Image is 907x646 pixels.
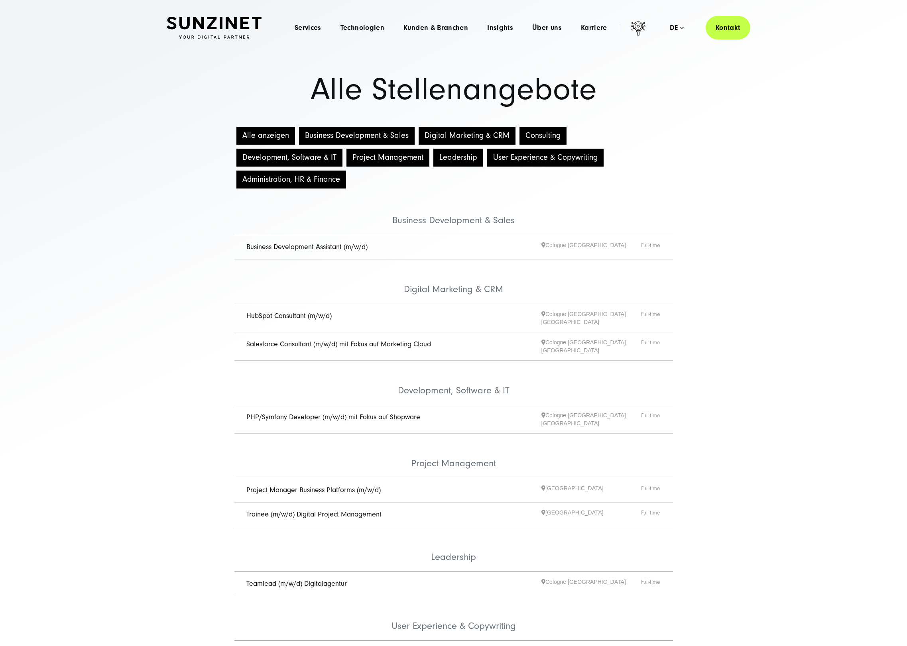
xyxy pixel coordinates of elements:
button: Leadership [433,149,483,167]
li: Leadership [234,527,673,572]
span: Full-time [641,310,661,326]
button: Alle anzeigen [236,127,295,145]
a: Über uns [532,24,562,32]
li: Development, Software & IT [234,361,673,405]
span: [GEOGRAPHIC_DATA] [541,509,641,521]
img: SUNZINET Full Service Digital Agentur [167,17,262,39]
button: Digital Marketing & CRM [419,127,515,145]
button: Administration, HR & Finance [236,171,346,188]
div: de [670,24,684,32]
span: Full-time [641,241,661,253]
a: Trainee (m/w/d) Digital Project Management [246,510,382,518]
button: Business Development & Sales [299,127,415,145]
a: Salesforce Consultant (m/w/d) mit Fokus auf Marketing Cloud [246,340,431,348]
button: Project Management [346,149,429,167]
a: Project Manager Business Platforms (m/w/d) [246,486,381,494]
li: Business Development & Sales [234,190,673,235]
a: Karriere [581,24,607,32]
a: PHP/Symfony Developer (m/w/d) mit Fokus auf Shopware [246,413,420,421]
span: Full-time [641,509,661,521]
li: Digital Marketing & CRM [234,259,673,304]
a: Business Development Assistant (m/w/d) [246,243,368,251]
a: Services [295,24,321,32]
span: Full-time [641,578,661,590]
h1: Alle Stellenangebote [167,75,741,105]
a: Kunden & Branchen [403,24,468,32]
button: User Experience & Copywriting [487,149,604,167]
a: Technologien [340,24,384,32]
span: Full-time [641,411,661,427]
button: Consulting [519,127,567,145]
span: Cologne [GEOGRAPHIC_DATA] [GEOGRAPHIC_DATA] [541,338,641,354]
li: User Experience & Copywriting [234,596,673,641]
span: Cologne [GEOGRAPHIC_DATA] [GEOGRAPHIC_DATA] [541,310,641,326]
span: [GEOGRAPHIC_DATA] [541,484,641,497]
span: Cologne [GEOGRAPHIC_DATA] [541,241,641,253]
span: Full-time [641,338,661,354]
a: Insights [487,24,513,32]
li: Project Management [234,434,673,478]
a: HubSpot Consultant (m/w/d) [246,312,332,320]
span: Cologne [GEOGRAPHIC_DATA] [541,578,641,590]
span: Full-time [641,484,661,497]
button: Development, Software & IT [236,149,342,167]
span: Cologne [GEOGRAPHIC_DATA] [GEOGRAPHIC_DATA] [541,411,641,427]
a: Teamlead (m/w/d) Digitalagentur [246,579,347,588]
a: Kontakt [706,16,750,39]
